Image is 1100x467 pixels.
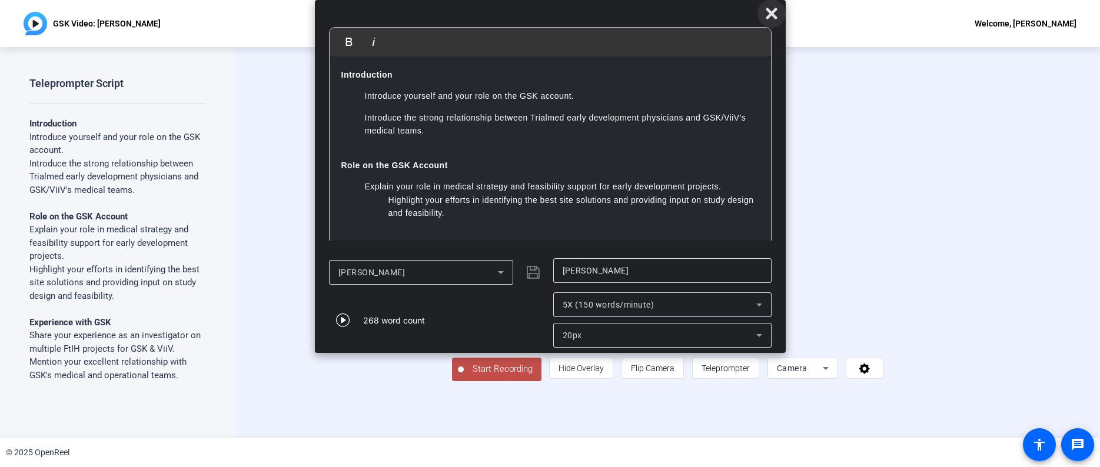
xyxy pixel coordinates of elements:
li: Explain your role in medical strategy and feasibility support for early development projects. [365,180,759,219]
div: Teleprompter Script [29,76,124,91]
li: Introduce yourself and your role on the GSK account. [29,131,206,157]
li: Explain your role in medical strategy and feasibility support for early development projects. [29,223,206,302]
div: © 2025 OpenReel [6,446,69,459]
li: Highlight your efforts in identifying the best site solutions and providing input on study design... [29,263,206,303]
p: GSK Video: [PERSON_NAME] [53,16,161,31]
div: Welcome, [PERSON_NAME] [975,16,1076,31]
li: Highlight your leadership in gaining GSK’s trust to place FtIH work in [GEOGRAPHIC_DATA]. [29,382,206,422]
strong: Role on the GSK Account [29,211,128,222]
input: Title [563,263,762,278]
span: 20px [563,331,582,340]
button: Bold (Ctrl+B) [338,30,360,54]
li: Highlight your efforts in identifying the best site solutions and providing input on study design... [388,194,759,220]
span: Hide Overlay [559,363,604,373]
span: 5X (150 words/minute) [563,300,654,309]
li: Share your experience as an investigator on multiple FtIH projects for GSK & ViiV. [29,329,206,422]
strong: Introduction [29,118,77,129]
span: Start Recording [464,362,541,376]
mat-icon: message [1071,438,1085,452]
strong: Role on the GSK Account [341,161,448,170]
li: Introduce the strong relationship between Trialmed early development physicians and GSK/ViiV's me... [365,111,759,138]
button: Italic (Ctrl+I) [363,30,385,54]
strong: Introduction [341,70,393,79]
div: 268 word count [363,314,425,326]
strong: Experience with GSK [29,317,111,328]
mat-icon: accessibility [1032,438,1046,452]
span: [PERSON_NAME] [338,268,406,277]
span: Flip Camera [631,363,674,373]
li: Mention your excellent relationship with GSK's medical and operational teams. [29,355,206,382]
span: Camera [777,363,807,373]
span: Teleprompter [702,363,750,373]
img: OpenReel logo [24,12,47,35]
li: Introduce the strong relationship between Trialmed early development physicians and GSK/ViiV's me... [29,157,206,197]
li: Introduce yourself and your role on the GSK account. [365,89,759,102]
